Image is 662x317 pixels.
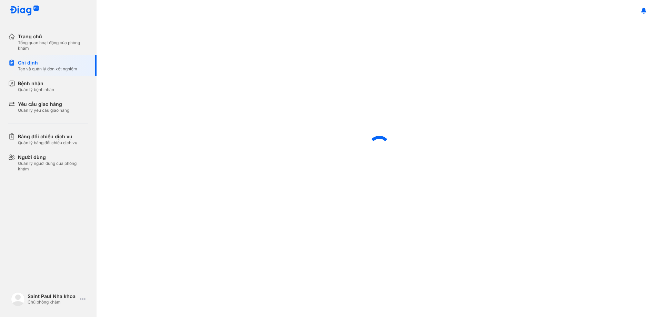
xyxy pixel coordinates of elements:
[18,108,69,113] div: Quản lý yêu cầu giao hàng
[18,66,77,72] div: Tạo và quản lý đơn xét nghiệm
[18,161,88,172] div: Quản lý người dùng của phòng khám
[18,154,88,161] div: Người dùng
[28,293,77,299] div: Saint Paul Nha khoa
[18,33,88,40] div: Trang chủ
[18,140,77,146] div: Quản lý bảng đối chiếu dịch vụ
[28,299,77,305] div: Chủ phòng khám
[18,80,54,87] div: Bệnh nhân
[18,59,77,66] div: Chỉ định
[18,133,77,140] div: Bảng đối chiếu dịch vụ
[10,6,39,16] img: logo
[18,101,69,108] div: Yêu cầu giao hàng
[11,292,25,306] img: logo
[18,40,88,51] div: Tổng quan hoạt động của phòng khám
[18,87,54,92] div: Quản lý bệnh nhân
